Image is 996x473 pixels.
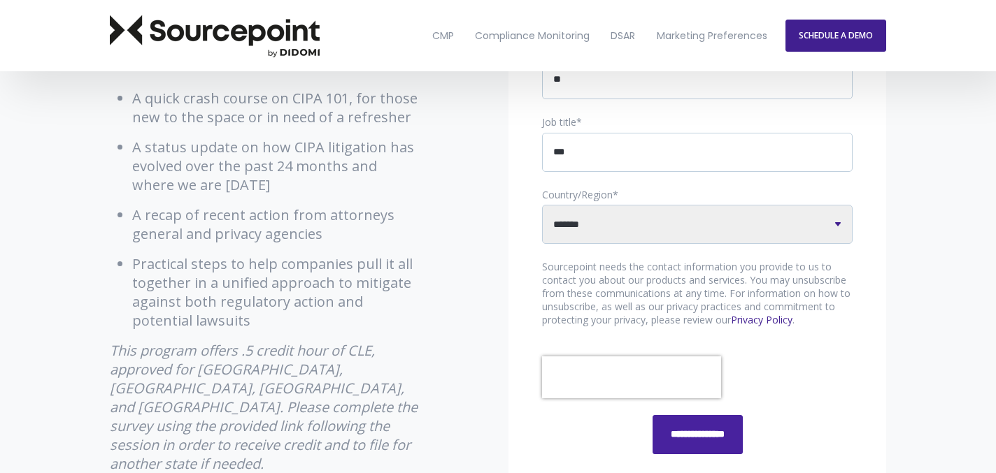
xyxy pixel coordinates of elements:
em: This program offers .5 credit hour of CLE, approved for [GEOGRAPHIC_DATA], [GEOGRAPHIC_DATA], [GE... [110,341,418,473]
a: Privacy Policy [731,313,792,326]
span: Job title [542,115,576,129]
img: Sourcepoint Logo Dark [110,15,320,57]
span: Country/Region [542,188,613,201]
nav: Desktop navigation [422,6,776,66]
a: DSAR [602,6,644,66]
li: Practical steps to help companies pull it all together in a unified approach to mitigate against ... [132,254,421,330]
a: Compliance Monitoring [466,6,599,66]
a: CMP [422,6,462,66]
a: SCHEDULE A DEMO [785,20,886,52]
p: Sourcepoint needs the contact information you provide to us to contact you about our products and... [542,261,853,327]
li: A quick crash course on CIPA 101, for those new to the space or in need of a refresher [132,89,421,126]
li: A recap of recent action from attorneys general and privacy agencies [132,205,421,243]
a: Marketing Preferences [647,6,776,66]
iframe: reCAPTCHA [542,356,721,398]
li: A status update on how CIPA litigation has evolved over the past 24 months and where we are [DATE] [132,138,421,194]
